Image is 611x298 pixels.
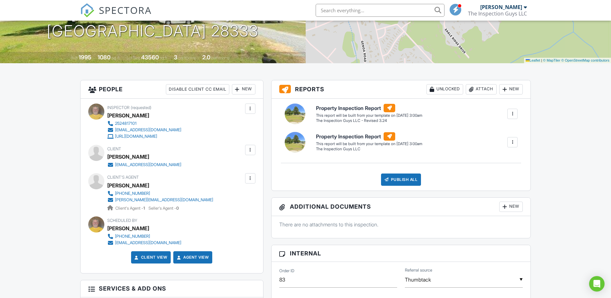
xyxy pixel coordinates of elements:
a: [PERSON_NAME] [107,181,149,190]
div: [PERSON_NAME][EMAIL_ADDRESS][DOMAIN_NAME] [115,197,213,203]
div: [PERSON_NAME] [107,152,149,162]
div: New [232,84,255,94]
div: 2524817101 [115,121,137,126]
h3: Internal [272,245,531,262]
div: [PHONE_NUMBER] [115,191,150,196]
div: [PERSON_NAME] [107,223,149,233]
h3: People [81,80,263,99]
a: [URL][DOMAIN_NAME] [107,133,181,140]
a: [PERSON_NAME][EMAIL_ADDRESS][DOMAIN_NAME] [107,197,213,203]
div: New [499,202,523,212]
a: [EMAIL_ADDRESS][DOMAIN_NAME] [107,162,181,168]
a: Agent View [176,254,209,261]
div: 3 [174,54,177,61]
div: 2.0 [202,54,210,61]
div: Publish All [381,174,421,186]
input: Search everything... [316,4,444,17]
a: [EMAIL_ADDRESS][DOMAIN_NAME] [107,240,181,246]
span: | [541,58,542,62]
h3: Additional Documents [272,198,531,216]
span: Built [71,55,78,60]
h3: Services & Add ons [81,280,263,297]
h6: Property Inspection Report [316,132,422,141]
span: bathrooms [211,55,230,60]
span: Lot Size [127,55,140,60]
strong: 1 [143,206,145,211]
strong: 0 [176,206,179,211]
div: 1080 [98,54,110,61]
span: sq.ft. [160,55,168,60]
a: SPECTORA [80,9,152,22]
div: This report will be built from your template on [DATE] 3:00am [316,113,422,118]
div: The Inspection Guys LLC [468,10,527,17]
a: Leaflet [526,58,540,62]
div: [EMAIL_ADDRESS][DOMAIN_NAME] [115,162,181,167]
a: [EMAIL_ADDRESS][DOMAIN_NAME] [107,127,181,133]
div: [PERSON_NAME] [107,111,149,120]
img: The Best Home Inspection Software - Spectora [80,3,94,17]
span: Seller's Agent - [148,206,179,211]
span: Scheduled By [107,218,137,223]
span: Client's Agent - [115,206,146,211]
h6: Property Inspection Report [316,104,422,112]
span: Client [107,146,121,151]
p: There are no attachments to this inspection. [279,221,523,228]
div: This report will be built from your template on [DATE] 3:00am [316,141,422,146]
span: bedrooms [178,55,196,60]
div: Unlocked [426,84,463,94]
span: Inspector [107,105,129,110]
div: Attach [466,84,497,94]
a: [PHONE_NUMBER] [107,190,213,197]
h3: Reports [272,80,531,99]
div: [EMAIL_ADDRESS][DOMAIN_NAME] [115,127,181,133]
span: Client's Agent [107,175,139,180]
div: 43560 [141,54,159,61]
div: Open Intercom Messenger [589,276,605,292]
div: [URL][DOMAIN_NAME] [115,134,157,139]
a: [PHONE_NUMBER] [107,233,181,240]
span: sq. ft. [111,55,120,60]
a: 2524817101 [107,120,181,127]
div: The Inspection Guys LLC [316,146,422,152]
span: (requested) [131,105,151,110]
div: [PERSON_NAME] [480,4,522,10]
span: SPECTORA [99,3,152,17]
div: Disable Client CC Email [166,84,229,94]
label: Order ID [279,268,294,274]
a: © OpenStreetMap contributors [561,58,609,62]
label: Referral source [405,267,432,273]
div: 1995 [79,54,91,61]
div: New [499,84,523,94]
div: [PHONE_NUMBER] [115,234,150,239]
a: © MapTiler [543,58,560,62]
div: [EMAIL_ADDRESS][DOMAIN_NAME] [115,240,181,245]
a: Client View [133,254,167,261]
div: The Inspection Guys LLC - Revised 3.24 [316,118,422,124]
